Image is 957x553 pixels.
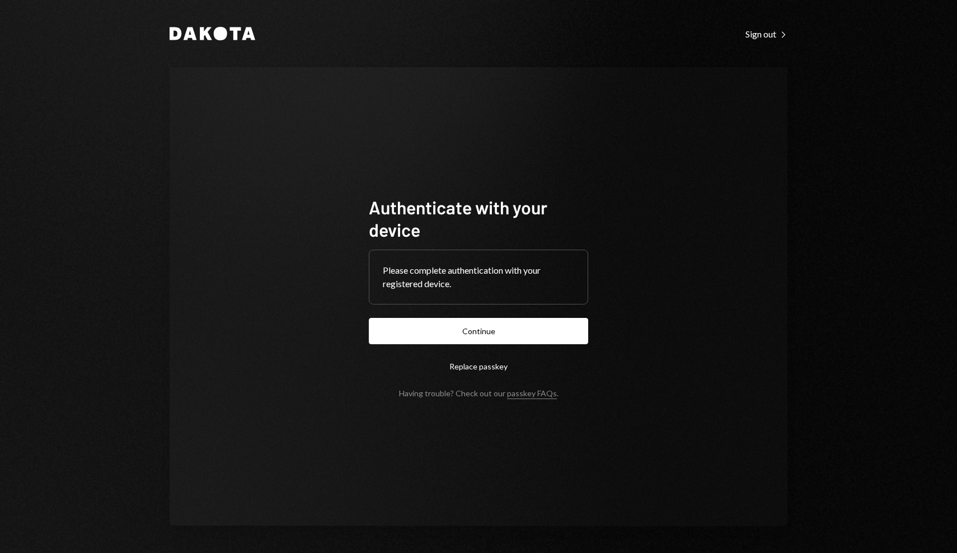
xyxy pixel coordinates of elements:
[745,27,787,40] a: Sign out
[745,29,787,40] div: Sign out
[369,196,588,241] h1: Authenticate with your device
[399,388,559,398] div: Having trouble? Check out our .
[507,388,557,399] a: passkey FAQs
[383,264,574,290] div: Please complete authentication with your registered device.
[369,353,588,379] button: Replace passkey
[369,318,588,344] button: Continue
